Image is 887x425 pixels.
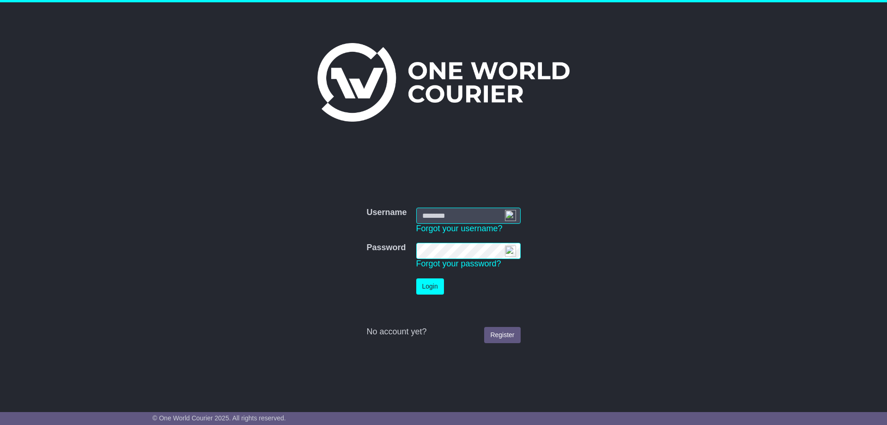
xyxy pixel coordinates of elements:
span: © One World Courier 2025. All rights reserved. [152,414,286,422]
button: Login [416,278,444,295]
a: Forgot your username? [416,224,503,233]
img: One World [317,43,570,122]
a: Register [484,327,520,343]
img: npw-badge-icon-locked.svg [505,210,516,221]
label: Password [366,243,406,253]
a: Forgot your password? [416,259,501,268]
div: No account yet? [366,327,520,337]
img: npw-badge-icon-locked.svg [505,246,516,257]
label: Username [366,208,407,218]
